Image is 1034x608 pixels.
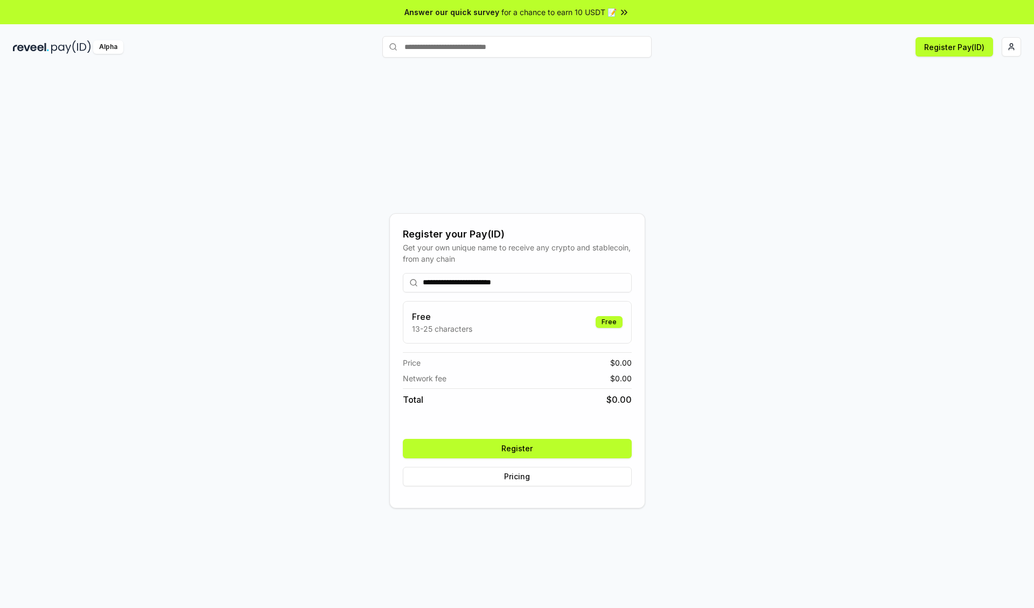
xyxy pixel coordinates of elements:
[501,6,617,18] span: for a chance to earn 10 USDT 📝
[606,393,632,406] span: $ 0.00
[51,40,91,54] img: pay_id
[13,40,49,54] img: reveel_dark
[610,373,632,384] span: $ 0.00
[403,357,421,368] span: Price
[403,467,632,486] button: Pricing
[916,37,993,57] button: Register Pay(ID)
[93,40,123,54] div: Alpha
[610,357,632,368] span: $ 0.00
[403,439,632,458] button: Register
[596,316,623,328] div: Free
[412,310,472,323] h3: Free
[403,242,632,264] div: Get your own unique name to receive any crypto and stablecoin, from any chain
[403,373,446,384] span: Network fee
[412,323,472,334] p: 13-25 characters
[404,6,499,18] span: Answer our quick survey
[403,393,423,406] span: Total
[403,227,632,242] div: Register your Pay(ID)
